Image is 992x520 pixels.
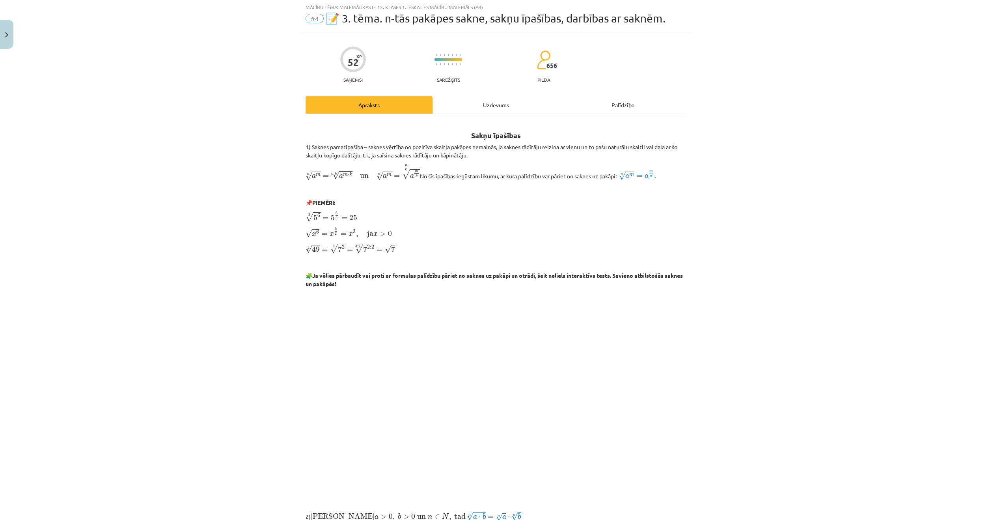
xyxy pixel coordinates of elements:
span: n [405,165,407,166]
span: √ [306,172,312,180]
span: a [473,515,477,519]
b: Ja vēlies pārbaudīt vai proti ar formulas palīdzību pāriet no saknes uz pakāpi un otrādi, šeit ne... [306,272,683,287]
span: N [442,513,449,519]
img: icon-short-line-57e1e144782c952c97e751825c79c345078a6d821885a25fce030b3d8c18986b.svg [444,63,445,65]
img: icon-short-line-57e1e144782c952c97e751825c79c345078a6d821885a25fce030b3d8c18986b.svg [440,63,441,65]
span: √ [355,244,363,253]
img: icon-short-line-57e1e144782c952c97e751825c79c345078a6d821885a25fce030b3d8c18986b.svg [448,63,449,65]
p: pilda [537,77,550,82]
span: : [370,246,371,249]
span: 2 [342,245,345,249]
span: 7 [363,246,367,252]
span: 📝 3. tēma. n-tās pakāpes sakne, sakņu īpašības, darbības ar saknēm. [326,12,666,25]
span: 6 [336,212,338,215]
span: a [375,515,379,519]
span: un [417,515,426,519]
span: 7 [391,246,395,252]
span: m [415,170,418,172]
p: 📌 [306,198,686,207]
span: a [625,174,629,178]
span: x [312,232,316,236]
span: 3 [353,230,356,234]
span: = [377,249,382,252]
span: a [502,515,506,519]
span: ⋅ [508,516,510,519]
img: icon-short-line-57e1e144782c952c97e751825c79c345078a6d821885a25fce030b3d8c18986b.svg [452,63,453,65]
span: √ [306,245,312,253]
span: = [321,233,327,236]
b: PIEMĒRI: [312,199,335,206]
img: icon-short-line-57e1e144782c952c97e751825c79c345078a6d821885a25fce030b3d8c18986b.svg [436,54,437,56]
span: #4 [306,14,324,23]
span: 3 [336,217,338,219]
span: = [341,233,347,236]
span: 656 [546,62,557,69]
span: √ [377,172,383,180]
span: 2 [371,245,374,249]
span: > [380,232,386,236]
span: 6 [317,213,320,217]
span: m [387,174,392,176]
span: > [380,514,386,519]
div: Palīdzība [559,96,686,114]
span: x [330,232,334,236]
span: 0 [411,514,415,519]
span: un [360,174,369,178]
span: = [347,249,353,252]
div: Apraksts [306,96,433,114]
span: x [373,232,378,236]
span: 6 [335,227,337,230]
span: √ [330,244,338,253]
span: = [394,175,400,178]
img: icon-short-line-57e1e144782c952c97e751825c79c345078a6d821885a25fce030b3d8c18986b.svg [456,63,457,65]
span: a [339,174,343,178]
span: m [316,174,321,176]
span: b [483,513,486,519]
span: √ [333,171,339,180]
span: 0 [389,514,393,519]
span: 0 [388,231,392,236]
span: a [645,174,649,178]
span: √ [402,169,410,179]
span: k [416,174,418,178]
span: , [356,234,358,238]
b: Sakņu īpašības [471,131,521,140]
img: icon-short-line-57e1e144782c952c97e751825c79c345078a6d821885a25fce030b3d8c18986b.svg [448,54,449,56]
span: √ [306,212,313,222]
p: Sarežģīts [437,77,460,82]
span: a [312,174,316,178]
span: = [488,516,494,519]
span: a [383,174,387,178]
span: 49 [312,246,320,252]
span: ⋅ [479,516,481,519]
span: b [518,513,521,519]
p: No šīs īpašības iegūstam likumu, ar kura palīdzību var pāriet no saknes uz pakāpi: [306,164,686,181]
span: 6 [316,230,319,234]
img: icon-short-line-57e1e144782c952c97e751825c79c345078a6d821885a25fce030b3d8c18986b.svg [456,54,457,56]
img: students-c634bb4e5e11cddfef0936a35e636f08e4e9abd3cc4e673bd6f9a4125e45ecb1.svg [537,50,550,70]
span: b [398,513,401,519]
span: 2 [335,232,337,235]
span: = [636,175,642,178]
span: 5 [331,215,335,221]
span: n [650,175,652,177]
span: 7 [338,246,342,252]
div: 52 [348,57,359,68]
span: m [343,174,348,176]
img: icon-short-line-57e1e144782c952c97e751825c79c345078a6d821885a25fce030b3d8c18986b.svg [444,54,445,56]
img: icon-short-line-57e1e144782c952c97e751825c79c345078a6d821885a25fce030b3d8c18986b.svg [436,63,437,65]
span: √ [306,229,312,238]
span: = [323,217,328,220]
div: Mācību tēma: Matemātikas i - 12. klases 1. ieskaites mācību materiāls (ab) [306,4,686,10]
p: 🧩 [306,271,686,288]
span: x [349,232,353,236]
p: 1) Saknes pamatīpašība – saknes vērtība no pozitīva skaitļa pakāpes nemainās, ja saknes rādītāju ... [306,143,686,159]
span: √ [385,245,391,253]
span: . [654,176,656,178]
span: n [428,515,433,519]
span: ja [367,231,373,238]
span: [PERSON_NAME] [311,513,375,519]
span: ∈ [435,514,440,519]
span: n [331,173,334,175]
